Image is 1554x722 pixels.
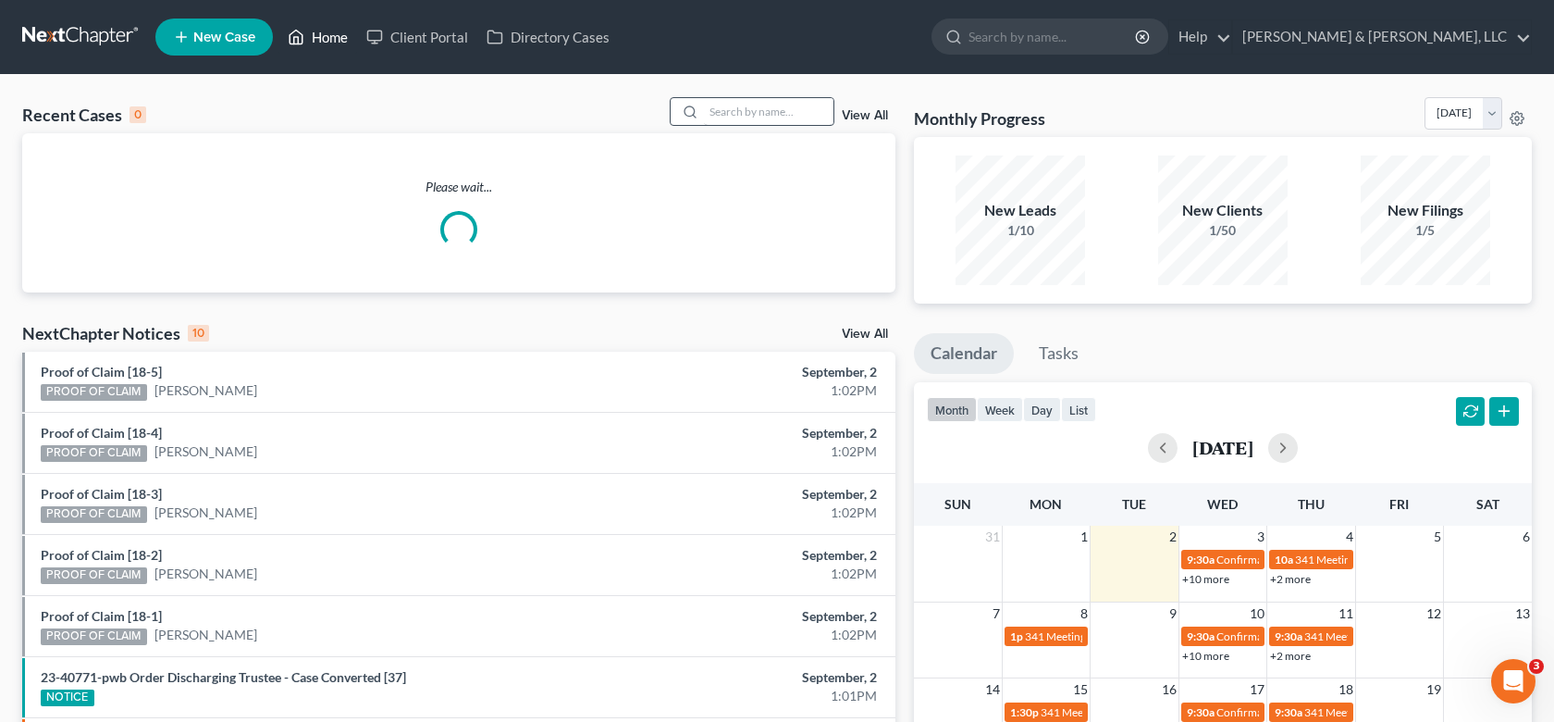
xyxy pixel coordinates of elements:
a: +10 more [1182,572,1229,586]
span: Sat [1476,496,1499,512]
div: 10 [188,325,209,342]
div: 1:02PM [610,626,877,644]
a: Proof of Claim [18-3] [41,486,162,502]
div: September, 2 [610,485,877,504]
div: 1/5 [1361,221,1490,240]
span: Tue [1122,496,1146,512]
div: 1:02PM [610,565,877,583]
span: 3 [1255,526,1266,548]
span: Confirmation Hearing for [PERSON_NAME] [1216,629,1428,643]
span: 13 [1513,603,1532,625]
span: 1:30p [1010,705,1039,719]
a: Client Portal [357,20,477,54]
span: 341 Meeting for [PERSON_NAME] [1304,629,1471,643]
div: PROOF OF CLAIM [41,384,147,401]
button: list [1061,397,1096,422]
a: +2 more [1270,572,1311,586]
div: September, 2 [610,668,877,687]
button: day [1023,397,1061,422]
span: 31 [983,526,1002,548]
span: Confirmation Hearing for [PERSON_NAME][DATE] [1216,705,1463,719]
span: 9:30a [1187,629,1215,643]
span: 6 [1521,526,1532,548]
span: 11 [1337,603,1355,625]
button: week [977,397,1023,422]
span: Mon [1030,496,1062,512]
a: Proof of Claim [18-2] [41,547,162,563]
span: 9:30a [1275,629,1302,643]
iframe: Intercom live chat [1491,659,1535,703]
div: September, 2 [610,546,877,565]
div: NextChapter Notices [22,322,209,344]
a: [PERSON_NAME] [154,442,257,461]
div: September, 2 [610,424,877,442]
h3: Monthly Progress [914,107,1045,130]
span: Thu [1298,496,1325,512]
a: View All [842,328,888,341]
div: September, 2 [610,363,877,381]
span: 9:30a [1187,553,1215,566]
div: New Filings [1361,200,1490,221]
span: Fri [1389,496,1409,512]
a: Tasks [1022,333,1095,374]
h2: [DATE] [1192,438,1253,457]
a: 23-40771-pwb Order Discharging Trustee - Case Converted [37] [41,669,406,685]
span: Wed [1207,496,1238,512]
a: Help [1169,20,1231,54]
a: +10 more [1182,649,1229,663]
span: 18 [1337,678,1355,701]
div: New Clients [1158,200,1288,221]
div: 1/10 [956,221,1085,240]
span: 5 [1432,526,1443,548]
div: PROOF OF CLAIM [41,445,147,462]
a: Proof of Claim [18-4] [41,425,162,441]
span: 9 [1167,603,1178,625]
a: Directory Cases [477,20,619,54]
div: 0 [129,106,146,123]
span: 1p [1010,629,1023,643]
a: [PERSON_NAME] [154,626,257,644]
span: Confirmation Hearing for [PERSON_NAME] [1216,553,1428,566]
span: 10 [1248,603,1266,625]
div: PROOF OF CLAIM [41,567,147,584]
a: Proof of Claim [18-5] [41,364,162,380]
span: 14 [983,678,1002,701]
a: [PERSON_NAME] [154,565,257,583]
a: [PERSON_NAME] [154,504,257,522]
span: 17 [1248,678,1266,701]
span: 4 [1344,526,1355,548]
span: 1 [1079,526,1090,548]
div: 1:02PM [610,381,877,400]
span: New Case [193,31,255,44]
span: 9:30a [1275,705,1302,719]
span: 15 [1071,678,1090,701]
button: month [927,397,977,422]
span: 16 [1160,678,1178,701]
div: September, 2 [610,607,877,626]
a: Home [278,20,357,54]
a: Calendar [914,333,1014,374]
span: 10a [1275,553,1293,566]
span: 341 Meeting for [PERSON_NAME] [1041,705,1207,719]
a: View All [842,109,888,122]
div: 1:01PM [610,687,877,705]
input: Search by name... [704,98,833,125]
span: 12 [1424,603,1443,625]
span: 8 [1079,603,1090,625]
p: Please wait... [22,178,895,196]
span: 9:30a [1187,705,1215,719]
span: 3 [1529,659,1544,674]
div: 1:02PM [610,504,877,522]
a: +2 more [1270,649,1311,663]
div: NOTICE [41,690,94,706]
div: PROOF OF CLAIM [41,506,147,523]
a: Proof of Claim [18-1] [41,608,162,624]
div: New Leads [956,200,1085,221]
div: 1/50 [1158,221,1288,240]
div: 1:02PM [610,442,877,461]
span: 7 [991,603,1002,625]
a: [PERSON_NAME] & [PERSON_NAME], LLC [1233,20,1531,54]
span: 2 [1167,526,1178,548]
a: [PERSON_NAME] [154,381,257,400]
div: Recent Cases [22,104,146,126]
